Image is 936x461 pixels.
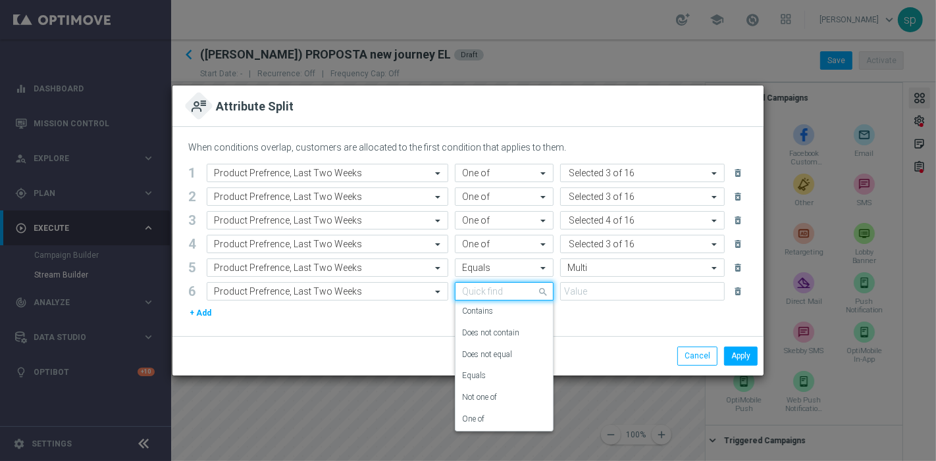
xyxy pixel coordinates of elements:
button: delete_forever [731,165,748,181]
i: delete_forever [733,262,743,273]
div: One of [462,408,546,430]
div: Equals [462,365,546,387]
ng-select: One of [455,164,554,182]
ng-select: Product Prefrence, Last Two Weeks [207,187,448,206]
ng-select: Bingo, Poker, Skill [560,164,725,182]
label: Contains [462,306,493,317]
button: delete_forever [731,212,748,228]
label: One of [462,414,484,425]
div: Does not equal [462,344,546,366]
span: Selected 3 of 16 [565,191,638,203]
ng-select: One of [455,235,554,253]
ng-dropdown-panel: Options list [455,301,554,431]
span: Selected 3 of 16 [565,167,638,179]
ng-select: LOL, Lottery, Lottery & Scratch Cards, Scratch Cards [560,211,725,230]
ng-select: Product Prefrence, Last Two Weeks [207,211,448,230]
i: delete_forever [733,168,743,178]
div: Contains [462,301,546,322]
button: Cancel [677,347,717,365]
ng-select: One of [455,211,554,230]
i: delete_forever [733,191,743,202]
div: 5 [188,262,200,274]
ng-select: Product Prefrence, Last Two Weeks [207,258,448,277]
label: Does not equal [462,349,512,360]
button: Apply [724,347,758,365]
img: attribute.svg [192,99,205,113]
ng-select: One of [455,187,554,206]
button: + Add [188,306,213,320]
label: Not one of [462,392,497,403]
ng-select: Product Prefrence, Last Two Weeks [207,164,448,182]
div: Not one of [462,387,546,408]
button: delete_forever [731,283,748,299]
ng-select: Equals [455,258,554,277]
div: When conditions overlap, customers are allocated to the first condition that applies to them. [188,139,748,158]
ng-select: Product Prefrence, Last Two Weeks [207,235,448,253]
input: Value [560,282,725,301]
ng-select: Sport, Virtual Sport, Virtual Sport & Fantasy Mister [560,235,725,253]
div: 6 [188,286,200,297]
i: delete_forever [733,239,743,249]
div: Does not contain [462,322,546,344]
h2: Attribute Split [216,99,294,116]
label: Does not contain [462,328,519,339]
button: delete_forever [731,236,748,252]
button: delete_forever [731,260,748,276]
ng-select: Multi [560,258,725,277]
i: delete_forever [733,286,743,297]
button: delete_forever [731,189,748,205]
label: Equals [462,370,486,381]
div: 4 [188,239,200,250]
span: Selected 4 of 16 [565,214,638,226]
div: 2 [188,191,200,203]
span: Selected 3 of 16 [565,238,638,250]
div: 1 [188,168,200,179]
ng-select: Product Prefrence, Last Two Weeks [207,282,448,301]
ng-select: Casino, Casino & Quick, Quick [560,187,725,206]
div: 3 [188,215,200,226]
i: delete_forever [733,215,743,226]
